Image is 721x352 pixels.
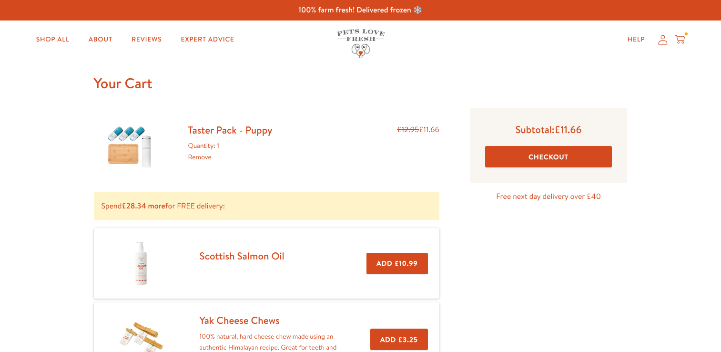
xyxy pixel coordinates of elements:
[29,30,77,49] a: Shop All
[94,74,628,93] h1: Your Cart
[117,239,165,287] img: Scottish Salmon Oil
[485,123,612,136] p: Subtotal:
[397,124,439,169] div: £11.66
[555,123,582,136] span: £11.66
[366,253,427,274] button: Add £10.99
[81,30,120,49] a: About
[173,30,242,49] a: Expert Advice
[337,29,385,58] img: Pets Love Fresh
[188,123,273,137] a: Taster Pack - Puppy
[620,30,653,49] a: Help
[470,190,628,203] p: Free next day delivery over £40
[200,249,284,263] a: Scottish Salmon Oil
[106,124,153,169] img: Taster Pack - Puppy
[485,146,612,167] button: Checkout
[370,329,428,350] button: Add £3.25
[200,313,280,327] a: Yak Cheese Chews
[188,152,212,162] a: Remove
[124,30,169,49] a: Reviews
[94,192,439,220] p: Spend for FREE delivery:
[122,201,165,211] b: £28.34 more
[397,124,419,135] s: £12.95
[188,140,273,163] div: Quantity: 1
